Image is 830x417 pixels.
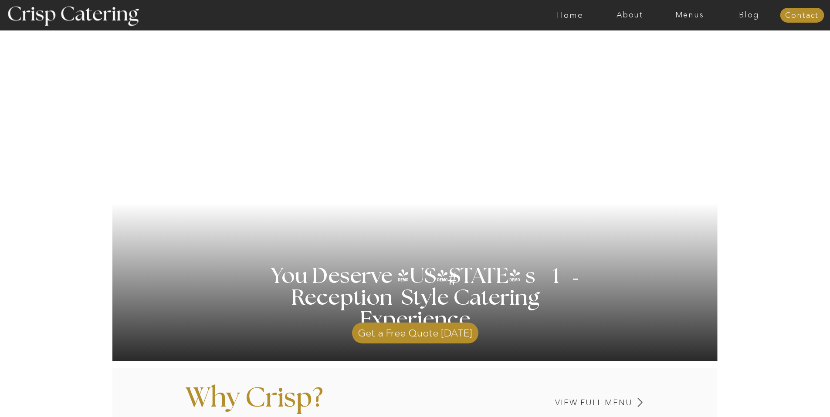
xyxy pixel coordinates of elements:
[660,11,719,20] a: Menus
[600,11,660,20] a: About
[780,11,824,20] a: Contact
[495,399,633,407] a: View Full Menu
[556,256,581,305] h3: '
[743,373,830,417] iframe: podium webchat widget bubble
[719,11,779,20] a: Blog
[241,266,590,331] h1: You Deserve [US_STATE] s 1 Reception Style Catering Experience
[352,318,478,343] a: Get a Free Quote [DATE]
[413,266,448,288] h3: '
[429,270,478,296] h3: #
[540,11,600,20] a: Home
